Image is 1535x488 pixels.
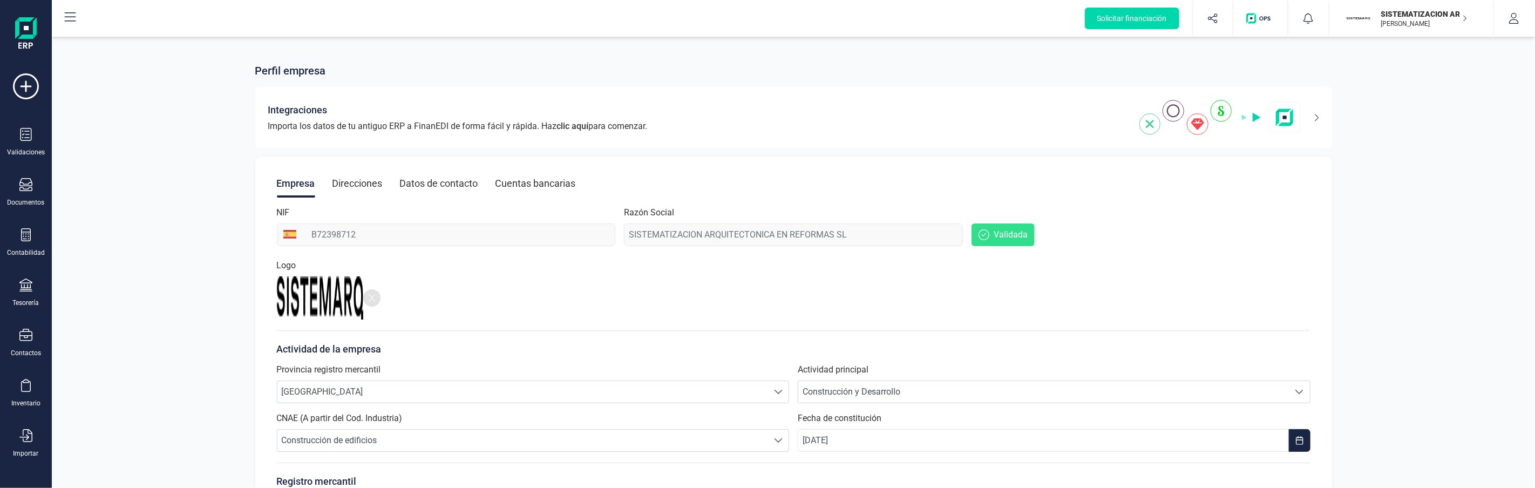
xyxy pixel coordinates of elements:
[557,121,589,131] span: clic aquí
[7,148,45,157] div: Validaciones
[1342,1,1480,36] button: SISISTEMATIZACION ARQUITECTONICA EN REFORMAS SL[PERSON_NAME]
[277,259,296,272] p: Logo
[1240,1,1281,36] button: Logo de OPS
[13,449,39,458] div: Importar
[798,363,868,376] label: Actividad principal
[277,430,769,451] span: Construcción de edificios
[268,103,328,118] span: Integraciones
[277,412,403,425] label: CNAE (A partir del Cod. Industria)
[798,381,1289,403] span: Construcción y Desarrollo
[277,363,381,376] label: Provincia registro mercantil
[277,170,315,198] div: Empresa
[495,170,576,198] div: Cuentas bancarias
[277,276,363,320] img: logo
[1289,429,1310,452] button: Choose Date
[1381,19,1468,28] p: [PERSON_NAME]
[1097,13,1167,24] span: Solicitar financiación
[363,289,381,307] div: Eliminar logo
[255,63,326,78] span: Perfil empresa
[7,248,45,257] div: Contabilidad
[277,206,290,219] label: NIF
[1246,13,1275,24] img: Logo de OPS
[798,412,881,425] label: Fecha de constitución
[400,170,478,198] div: Datos de contacto
[1139,100,1301,135] img: integrations-img
[994,228,1028,241] span: Validada
[1347,6,1370,30] img: SI
[624,206,674,219] label: Razón Social
[268,120,648,133] span: Importa los datos de tu antiguo ERP a FinanEDI de forma fácil y rápida. Haz para comenzar.
[332,170,383,198] div: Direcciones
[13,299,39,307] div: Tesorería
[277,381,769,403] span: [GEOGRAPHIC_DATA]
[8,198,45,207] div: Documentos
[798,429,1289,452] input: dd/mm/aaaa
[11,349,41,357] div: Contactos
[11,399,40,408] div: Inventario
[15,17,37,52] img: Logo Finanedi
[1085,8,1179,29] button: Solicitar financiación
[277,342,1310,357] p: Actividad de la empresa
[1381,9,1468,19] p: SISTEMATIZACION ARQUITECTONICA EN REFORMAS SL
